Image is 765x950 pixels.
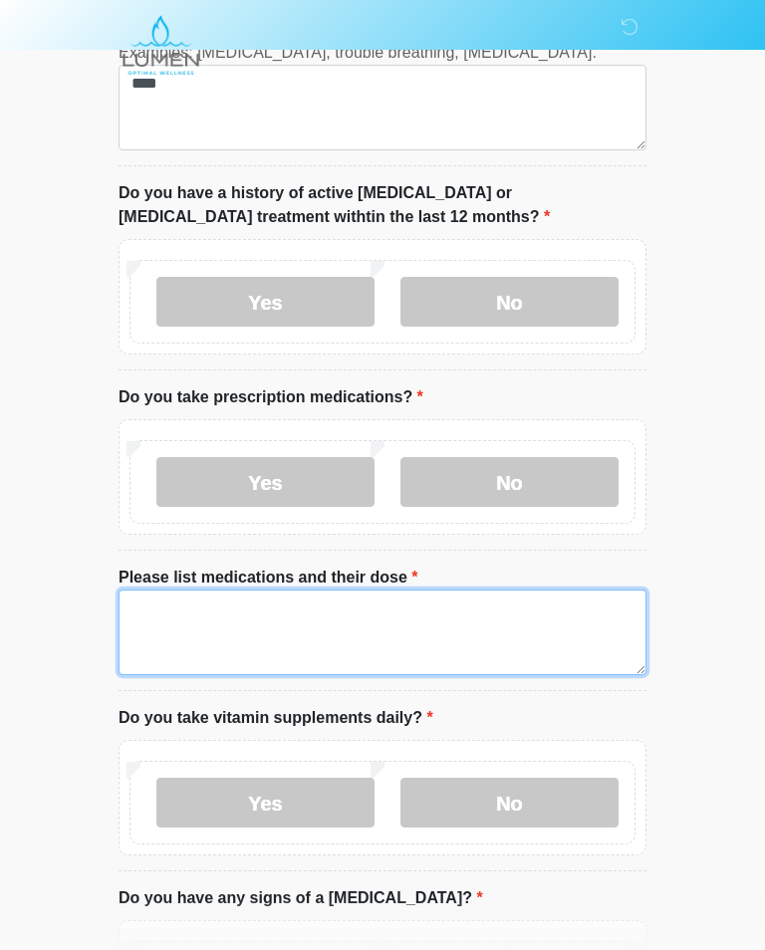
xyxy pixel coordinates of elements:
[119,566,418,590] label: Please list medications and their dose
[119,385,423,409] label: Do you take prescription medications?
[119,886,483,910] label: Do you have any signs of a [MEDICAL_DATA]?
[156,778,375,828] label: Yes
[156,277,375,327] label: Yes
[400,277,619,327] label: No
[119,706,433,730] label: Do you take vitamin supplements daily?
[156,457,375,507] label: Yes
[99,15,223,76] img: LUMEN Optimal Wellness Logo
[119,181,646,229] label: Do you have a history of active [MEDICAL_DATA] or [MEDICAL_DATA] treatment withtin the last 12 mo...
[400,457,619,507] label: No
[400,778,619,828] label: No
